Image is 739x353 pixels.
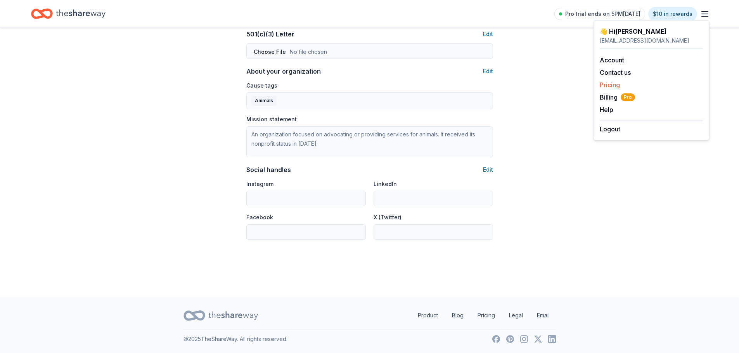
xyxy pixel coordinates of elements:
[246,115,297,123] label: Mission statement
[565,9,640,19] span: Pro trial ends on 5PM[DATE]
[600,81,620,89] a: Pricing
[648,7,697,21] a: $10 in rewards
[412,308,556,323] nav: quick links
[246,67,321,76] div: About your organization
[483,165,493,174] button: Edit
[600,68,631,77] button: Contact us
[246,126,493,157] textarea: An organization focused on advocating or providing services for animals. It received its nonprofi...
[31,5,106,23] a: Home
[246,82,277,90] label: Cause tags
[412,308,444,323] a: Product
[246,214,273,221] label: Facebook
[471,308,501,323] a: Pricing
[600,93,635,102] span: Billing
[246,92,493,109] button: Animals
[621,93,635,101] span: Pro
[600,124,620,134] button: Logout
[600,36,703,45] div: [EMAIL_ADDRESS][DOMAIN_NAME]
[251,96,277,106] div: Animals
[446,308,470,323] a: Blog
[600,27,703,36] div: 👋 Hi [PERSON_NAME]
[600,56,624,64] a: Account
[600,105,613,114] button: Help
[374,214,402,221] label: X (Twitter)
[554,8,645,20] a: Pro trial ends on 5PM[DATE]
[483,67,493,76] button: Edit
[246,180,273,188] label: Instagram
[503,308,529,323] a: Legal
[183,334,287,344] p: © 2025 TheShareWay. All rights reserved.
[531,308,556,323] a: Email
[374,180,397,188] label: LinkedIn
[600,93,635,102] button: BillingPro
[483,29,493,39] button: Edit
[246,29,294,39] div: 501(c)(3) Letter
[246,165,291,174] div: Social handles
